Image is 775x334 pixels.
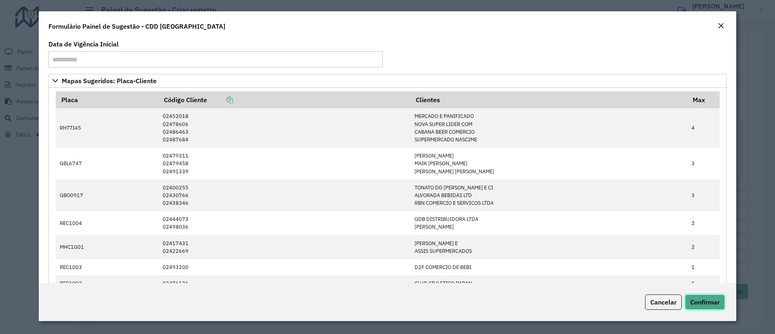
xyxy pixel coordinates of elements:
[715,21,727,32] button: Close
[158,275,410,292] td: 02476126
[158,91,410,108] th: Código Cliente
[411,148,687,180] td: [PERSON_NAME] MAIK [PERSON_NAME] [PERSON_NAME] [PERSON_NAME]
[411,179,687,211] td: TONATO DO [PERSON_NAME] E CI ALVORADA BEBIDAS LTD RBN COMERCIO E SERVICOS LTDA
[56,148,159,180] td: GBL6747
[411,235,687,259] td: [PERSON_NAME] E ASSIS SUPERMERCADOS
[687,275,720,292] td: 1
[48,21,225,31] h4: Formulário Painel de Sugestão - CDD [GEOGRAPHIC_DATA]
[411,108,687,147] td: MERCADO E PANIFICADO NOVA SUPER LIDER COM CABANA BEER COMERCIO SUPERMERCADO NASCIME
[158,259,410,275] td: 02493200
[411,259,687,275] td: D2F COMERCIO DE BEBI
[687,148,720,180] td: 3
[56,275,159,292] td: REC1002
[158,179,410,211] td: 02400255 02430766 02438346
[158,211,410,235] td: 02444073 02498036
[687,259,720,275] td: 1
[411,91,687,108] th: Clientes
[718,23,724,29] em: Fechar
[650,298,677,306] span: Cancelar
[158,108,410,147] td: 02452018 02478606 02486463 02487684
[56,179,159,211] td: GBO0917
[687,91,720,108] th: Max
[687,235,720,259] td: 2
[645,294,682,310] button: Cancelar
[62,78,157,84] span: Mapas Sugeridos: Placa-Cliente
[48,74,727,88] a: Mapas Sugeridos: Placa-Cliente
[56,91,159,108] th: Placa
[411,275,687,292] td: CLUB ATHLETICO PARAN
[687,108,720,147] td: 4
[56,259,159,275] td: REC1003
[685,294,725,310] button: Confirmar
[207,96,233,104] a: Copiar
[158,235,410,259] td: 02417431 02422669
[48,39,119,49] label: Data de Vigência Inicial
[158,148,410,180] td: 02479311 02479458 02491339
[687,179,720,211] td: 3
[411,211,687,235] td: GDB DISTRIBUIDORA LTDA [PERSON_NAME]
[56,211,159,235] td: REC1004
[690,298,720,306] span: Confirmar
[687,211,720,235] td: 2
[56,235,159,259] td: MHC1G01
[56,108,159,147] td: RHT7I45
